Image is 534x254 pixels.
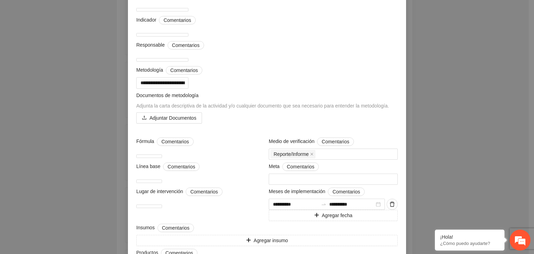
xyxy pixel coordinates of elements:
span: Metodología [136,66,202,74]
span: Comentarios [332,188,360,196]
textarea: Escriba su mensaje y pulse “Intro” [3,175,132,200]
span: Comentarios [170,66,198,74]
span: Agregar fecha [322,212,353,219]
span: to [321,201,326,207]
span: plus [246,238,251,243]
span: Comentarios [162,224,189,232]
span: Documentos de metodología [136,93,199,98]
span: Comentarios [190,188,218,196]
span: Adjuntar Documentos [149,114,196,122]
span: Fórmula [136,137,194,146]
span: Meses de implementación [269,188,365,196]
span: Estamos en línea. [40,86,96,156]
button: Metodología [166,66,202,74]
span: Comentarios [322,138,349,145]
span: Lugar de intervención [136,188,222,196]
button: uploadAdjuntar Documentos [136,112,202,124]
span: Agregar insumo [254,237,288,244]
button: Responsable [168,41,204,49]
span: Adjunta la carta descriptiva de la actividad y/o cualquier documento que sea necesario para enten... [136,103,389,109]
button: Meses de implementación [328,188,364,196]
span: Insumos [136,224,194,232]
span: Comentarios [163,16,191,24]
span: uploadAdjuntar Documentos [136,115,202,121]
span: upload [142,115,147,121]
span: plus [314,213,319,218]
button: plusAgregar insumo [136,235,398,246]
button: Línea base [163,162,200,171]
p: ¿Cómo puedo ayudarte? [440,241,499,246]
span: close [310,152,314,156]
button: Fórmula [157,137,193,146]
button: delete [387,199,398,210]
span: Comentarios [287,163,314,170]
span: Responsable [136,41,204,49]
button: Meta [282,162,319,171]
span: Reporte/Informe [274,150,309,158]
span: Comentarios [161,138,189,145]
button: Insumos [157,224,194,232]
span: Comentarios [168,163,195,170]
button: Medio de verificación [317,137,354,146]
button: Indicador [159,16,195,24]
span: Meta [269,162,319,171]
span: Indicador [136,16,196,24]
div: ¡Hola! [440,234,499,240]
span: swap-right [321,201,326,207]
span: Reporte/Informe [270,150,315,158]
span: Línea base [136,162,200,171]
button: plusAgregar fecha [269,210,398,221]
div: Chatee con nosotros ahora [36,35,117,45]
button: Lugar de intervención [186,188,222,196]
span: delete [387,201,397,207]
div: Minimizar ventana de chat en vivo [114,3,131,20]
span: Medio de verificación [269,137,354,146]
span: Comentarios [172,41,200,49]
